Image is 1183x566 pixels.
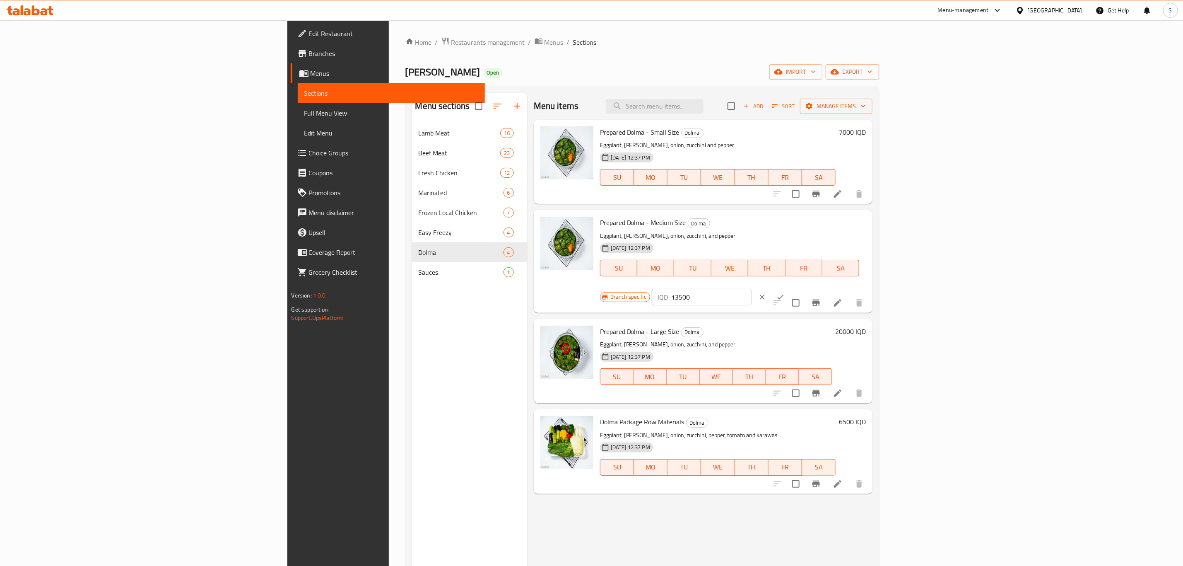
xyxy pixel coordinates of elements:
[606,99,704,114] input: search
[500,168,513,178] div: items
[736,371,763,383] span: TH
[637,461,664,473] span: MO
[600,416,684,428] span: Dolma Package Row Materials
[634,459,667,476] button: MO
[291,63,485,83] a: Menus
[504,208,514,218] div: items
[711,260,748,276] button: WE
[658,292,668,302] p: IQD
[291,203,485,223] a: Menu disclaimer
[501,169,513,177] span: 12
[802,371,829,383] span: SA
[600,430,836,440] p: Eggplant, [PERSON_NAME], onion, zucchini, pepper, tomato and karawas
[674,260,711,276] button: TU
[504,267,514,277] div: items
[309,267,478,277] span: Grocery Checklist
[752,262,782,274] span: TH
[540,126,593,179] img: Prepared Dolma - Small Size
[419,148,501,158] span: Beef Meat
[504,229,513,237] span: 4
[600,325,679,338] span: Prepared Dolma - Large Size
[753,288,771,306] button: clear
[769,169,802,186] button: FR
[700,368,733,385] button: WE
[682,128,703,138] span: Dolma
[291,44,485,63] a: Branches
[671,172,698,184] span: TU
[309,208,478,218] span: Menu disclaimer
[701,459,735,476] button: WE
[291,223,485,242] a: Upsell
[769,459,802,476] button: FR
[833,388,843,398] a: Edit menu item
[487,96,507,116] span: Sort sections
[600,459,634,476] button: SU
[802,169,836,186] button: SA
[671,461,698,473] span: TU
[833,479,843,489] a: Edit menu item
[309,227,478,237] span: Upsell
[311,68,478,78] span: Menus
[607,443,653,451] span: [DATE] 12:37 PM
[704,461,731,473] span: WE
[667,169,701,186] button: TU
[39,532,144,548] div: Prepared Dolma - Small Size price is updated succesfully
[607,353,653,361] span: [DATE] 12:37 PM
[740,100,766,113] button: Add
[507,96,527,116] button: Add section
[419,267,504,277] span: Sauces
[826,64,879,80] button: export
[298,103,485,123] a: Full Menu View
[504,227,514,237] div: items
[637,371,663,383] span: MO
[849,184,869,204] button: delete
[412,242,527,262] div: Dolma4
[600,169,634,186] button: SU
[723,97,740,115] span: Select section
[604,461,631,473] span: SU
[500,128,513,138] div: items
[484,68,503,78] div: Open
[1169,6,1172,15] span: S
[682,327,703,337] span: Dolma
[770,100,797,113] button: Sort
[504,209,513,217] span: 7
[600,140,836,150] p: Eggplant, [PERSON_NAME], onion, zucchini and pepper
[600,231,860,241] p: Eggplant, [PERSON_NAME], onion, zucchini, and pepper
[604,371,630,383] span: SU
[309,48,478,58] span: Branches
[573,37,597,47] span: Sections
[504,268,513,276] span: 1
[715,262,745,274] span: WE
[733,368,766,385] button: TH
[419,128,501,138] span: Lamb Meat
[419,208,504,218] span: Frozen Local Chicken
[291,242,485,262] a: Coverage Report
[604,262,634,274] span: SU
[501,129,513,137] span: 16
[291,163,485,183] a: Coupons
[304,88,478,98] span: Sections
[540,326,593,379] img: Prepared Dolma - Large Size
[787,475,805,493] span: Select to update
[738,461,765,473] span: TH
[634,169,667,186] button: MO
[600,368,634,385] button: SU
[776,67,816,77] span: import
[686,418,708,428] div: Dolma
[799,368,832,385] button: SA
[667,368,700,385] button: TU
[849,293,869,313] button: delete
[607,293,650,301] span: Branch specific
[641,262,671,274] span: MO
[826,262,856,274] span: SA
[637,260,674,276] button: MO
[412,262,527,282] div: Sauces1
[309,148,478,158] span: Choice Groups
[412,120,527,285] nav: Menu sections
[291,262,485,282] a: Grocery Checklist
[600,260,637,276] button: SU
[412,183,527,203] div: Marinated6
[687,418,708,428] span: Dolma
